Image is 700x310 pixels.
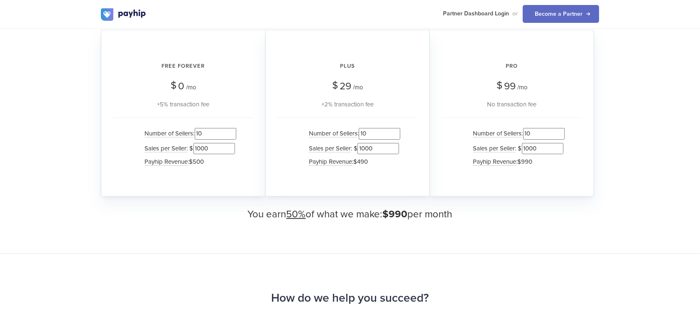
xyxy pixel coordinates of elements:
[286,208,306,220] u: 50%
[309,158,352,166] span: Payhip Revenue
[340,80,352,92] span: 29
[145,145,187,153] span: Sales per Seller
[353,84,364,91] span: /mo
[309,145,351,153] span: Sales per Seller
[113,55,254,77] h2: Free Forever
[353,158,368,165] span: $490
[309,130,357,138] span: Number of Sellers
[179,80,185,92] span: 0
[277,55,418,77] h2: Plus
[523,5,599,23] a: Become a Partner
[141,156,236,168] li: :
[141,141,236,156] li: : $
[305,126,400,141] li: :
[305,141,400,156] li: : $
[441,55,582,77] h2: Pro
[517,84,528,91] span: /mo
[469,126,565,141] li: :
[113,99,254,109] div: +5% transaction fee
[145,130,193,138] span: Number of Sellers
[473,158,516,166] span: Payhip Revenue
[383,208,408,220] span: $990
[277,99,418,109] div: +2% transaction fee
[473,145,515,153] span: Sales per Seller
[473,130,522,138] span: Number of Sellers
[333,76,338,94] span: $
[141,126,236,141] li: :
[186,84,197,91] span: /mo
[497,76,502,94] span: $
[189,158,204,165] span: $500
[171,76,177,94] span: $
[469,141,565,156] li: : $
[469,156,565,168] li: :
[441,99,582,109] div: No transaction fee
[101,8,147,21] img: logo.svg
[504,80,516,92] span: 99
[101,287,599,309] h2: How do we help you succeed?
[145,158,188,166] span: Payhip Revenue
[305,156,400,168] li: :
[518,158,533,165] span: $990
[101,209,599,220] h3: You earn of what we make: per month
